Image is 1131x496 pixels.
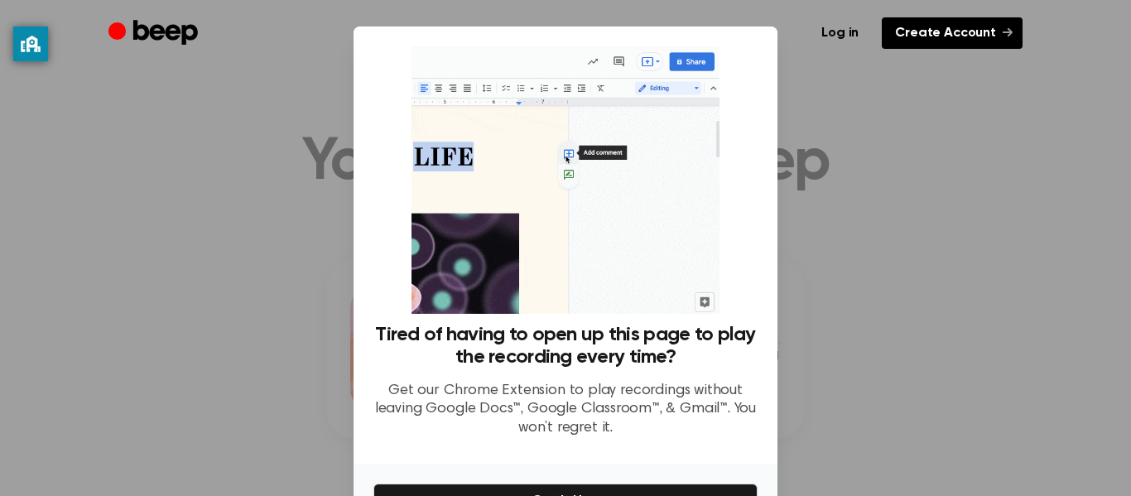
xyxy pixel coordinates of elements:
a: Create Account [882,17,1023,49]
img: Beep extension in action [411,46,719,314]
button: privacy banner [13,26,48,61]
a: Log in [808,17,872,49]
h3: Tired of having to open up this page to play the recording every time? [373,324,758,368]
a: Beep [108,17,202,50]
p: Get our Chrome Extension to play recordings without leaving Google Docs™, Google Classroom™, & Gm... [373,382,758,438]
